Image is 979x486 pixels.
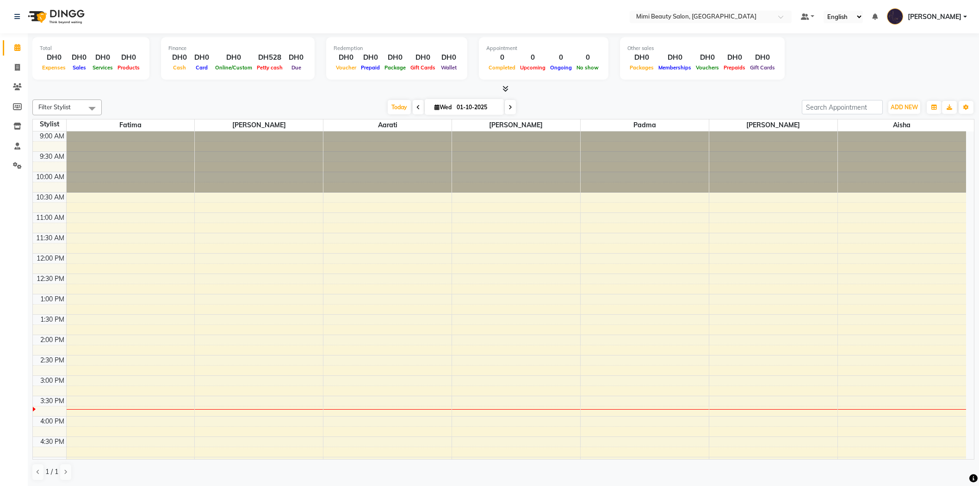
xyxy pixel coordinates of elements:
[408,52,438,63] div: DH0
[33,119,66,129] div: Stylist
[574,64,601,71] span: No show
[581,119,709,131] span: Padma
[168,44,307,52] div: Finance
[115,52,142,63] div: DH0
[289,64,304,71] span: Due
[382,64,408,71] span: Package
[191,52,213,63] div: DH0
[38,437,66,447] div: 4:30 PM
[254,64,285,71] span: Petty cash
[452,119,580,131] span: [PERSON_NAME]
[627,64,656,71] span: Packages
[748,64,777,71] span: Gift Cards
[24,4,87,30] img: logo
[213,52,254,63] div: DH0
[486,52,518,63] div: 0
[90,64,115,71] span: Services
[656,64,694,71] span: Memberships
[213,64,254,71] span: Online/Custom
[38,294,66,304] div: 1:00 PM
[38,457,66,467] div: 5:00 PM
[891,104,918,111] span: ADD NEW
[334,44,460,52] div: Redemption
[432,104,454,111] span: Wed
[454,100,500,114] input: 2025-10-01
[38,152,66,162] div: 9:30 AM
[115,64,142,71] span: Products
[721,52,748,63] div: DH0
[38,315,66,324] div: 1:30 PM
[38,335,66,345] div: 2:00 PM
[45,467,58,477] span: 1 / 1
[888,101,920,114] button: ADD NEW
[838,119,966,131] span: Aisha
[627,44,777,52] div: Other sales
[38,103,71,111] span: Filter Stylist
[574,52,601,63] div: 0
[359,52,382,63] div: DH0
[70,64,88,71] span: Sales
[388,100,411,114] span: Today
[694,64,721,71] span: Vouchers
[35,274,66,284] div: 12:30 PM
[68,52,90,63] div: DH0
[195,119,323,131] span: [PERSON_NAME]
[359,64,382,71] span: Prepaid
[748,52,777,63] div: DH0
[171,64,188,71] span: Cash
[656,52,694,63] div: DH0
[40,64,68,71] span: Expenses
[285,52,307,63] div: DH0
[518,64,548,71] span: Upcoming
[887,8,903,25] img: Loriene
[548,52,574,63] div: 0
[334,52,359,63] div: DH0
[90,52,115,63] div: DH0
[34,193,66,202] div: 10:30 AM
[439,64,459,71] span: Wallet
[694,52,721,63] div: DH0
[802,100,883,114] input: Search Appointment
[34,213,66,223] div: 11:00 AM
[35,254,66,263] div: 12:00 PM
[40,52,68,63] div: DH0
[548,64,574,71] span: Ongoing
[627,52,656,63] div: DH0
[518,52,548,63] div: 0
[908,12,961,22] span: [PERSON_NAME]
[709,119,837,131] span: [PERSON_NAME]
[323,119,452,131] span: Aarati
[486,44,601,52] div: Appointment
[38,376,66,386] div: 3:00 PM
[38,131,66,141] div: 9:00 AM
[168,52,191,63] div: DH0
[254,52,285,63] div: DH528
[34,233,66,243] div: 11:30 AM
[438,52,460,63] div: DH0
[408,64,438,71] span: Gift Cards
[193,64,210,71] span: Card
[38,355,66,365] div: 2:30 PM
[67,119,195,131] span: Fatima
[334,64,359,71] span: Voucher
[382,52,408,63] div: DH0
[38,396,66,406] div: 3:30 PM
[40,44,142,52] div: Total
[34,172,66,182] div: 10:00 AM
[486,64,518,71] span: Completed
[38,417,66,426] div: 4:00 PM
[721,64,748,71] span: Prepaids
